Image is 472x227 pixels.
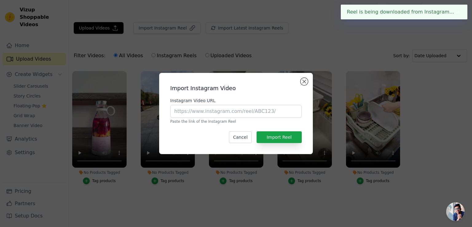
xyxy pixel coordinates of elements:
[170,105,302,118] input: https://www.instagram.com/reel/ABC123/
[229,131,251,143] button: Cancel
[454,8,461,16] button: Close
[170,98,302,104] label: Instagram Video URL
[446,202,465,221] a: Open chat
[257,131,302,143] button: Import Reel
[170,119,302,124] p: Paste the link of the Instagram Reel
[341,5,467,19] div: Reel is being downloaded from Instagram...
[170,84,302,93] h2: Import Instagram Video
[301,78,308,85] button: Close modal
